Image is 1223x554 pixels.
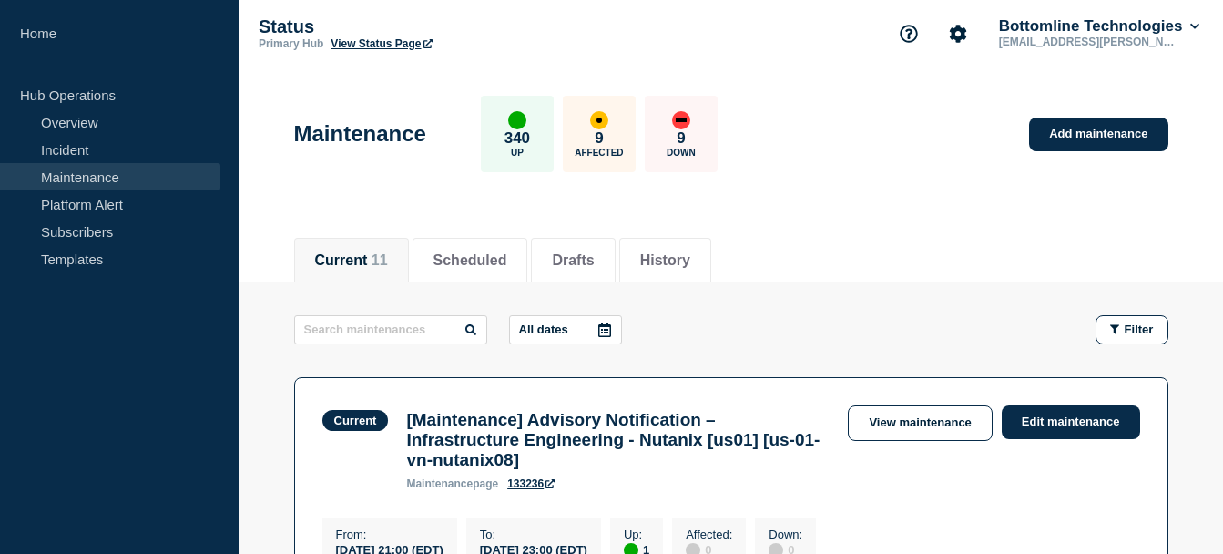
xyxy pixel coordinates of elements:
[334,414,377,427] div: Current
[677,129,685,148] p: 9
[511,148,524,158] p: Up
[336,528,443,541] p: From :
[1096,315,1168,344] button: Filter
[575,148,623,158] p: Affected
[1029,118,1167,151] a: Add maintenance
[315,252,388,269] button: Current 11
[1002,405,1140,439] a: Edit maintenance
[640,252,690,269] button: History
[406,477,473,490] span: maintenance
[672,111,690,129] div: down
[406,477,498,490] p: page
[848,405,992,441] a: View maintenance
[686,528,732,541] p: Affected :
[433,252,507,269] button: Scheduled
[995,17,1203,36] button: Bottomline Technologies
[1125,323,1154,336] span: Filter
[480,528,587,541] p: To :
[504,129,530,148] p: 340
[509,315,622,344] button: All dates
[406,410,830,470] h3: [Maintenance] Advisory Notification – Infrastructure Engineering - Nutanix [us01] [us-01-vn-nutan...
[995,36,1185,48] p: [EMAIL_ADDRESS][PERSON_NAME][DOMAIN_NAME]
[507,477,555,490] a: 133236
[939,15,977,53] button: Account settings
[590,111,608,129] div: affected
[769,528,802,541] p: Down :
[519,323,568,336] p: All dates
[294,121,426,147] h1: Maintenance
[331,37,432,50] a: View Status Page
[890,15,928,53] button: Support
[372,252,388,268] span: 11
[259,37,323,50] p: Primary Hub
[595,129,603,148] p: 9
[294,315,487,344] input: Search maintenances
[259,16,623,37] p: Status
[552,252,594,269] button: Drafts
[624,528,649,541] p: Up :
[667,148,696,158] p: Down
[508,111,526,129] div: up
